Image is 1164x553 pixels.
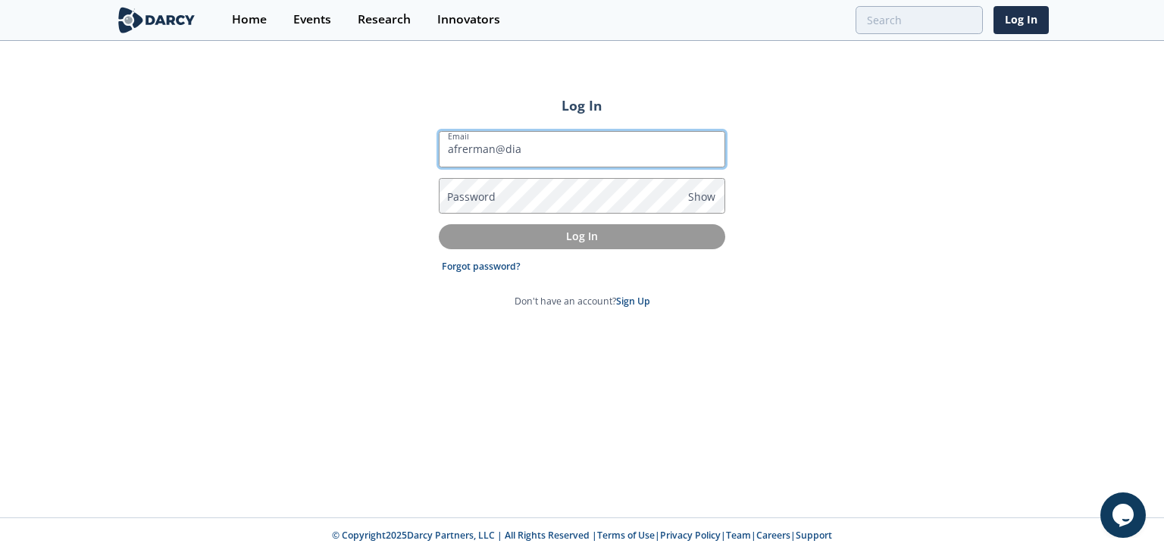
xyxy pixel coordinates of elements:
[447,189,496,205] label: Password
[515,295,650,308] p: Don't have an account?
[232,14,267,26] div: Home
[726,529,751,542] a: Team
[293,14,331,26] div: Events
[993,6,1049,34] a: Log In
[796,529,832,542] a: Support
[115,7,198,33] img: logo-wide.svg
[597,529,655,542] a: Terms of Use
[1100,492,1149,538] iframe: chat widget
[439,224,725,249] button: Log In
[442,260,521,273] a: Forgot password?
[616,295,650,308] a: Sign Up
[358,14,411,26] div: Research
[856,6,983,34] input: Advanced Search
[448,130,469,142] label: Email
[437,14,500,26] div: Innovators
[688,189,715,205] span: Show
[449,228,715,244] p: Log In
[439,95,725,115] h2: Log In
[660,529,721,542] a: Privacy Policy
[21,529,1143,542] p: © Copyright 2025 Darcy Partners, LLC | All Rights Reserved | | | | |
[756,529,790,542] a: Careers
